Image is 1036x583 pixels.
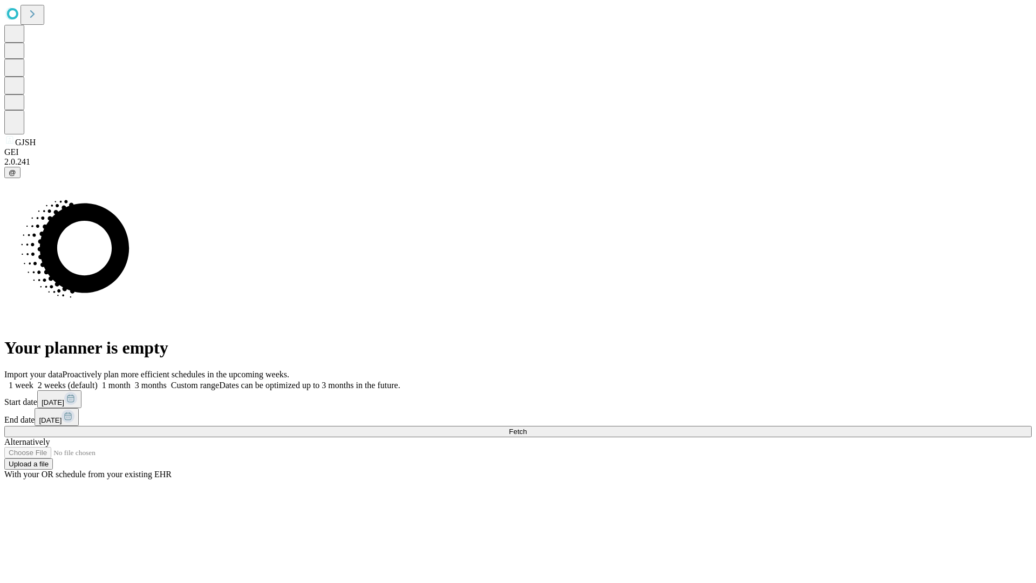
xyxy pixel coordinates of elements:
button: [DATE] [37,390,81,408]
span: Dates can be optimized up to 3 months in the future. [219,381,400,390]
span: [DATE] [42,398,64,406]
span: 2 weeks (default) [38,381,98,390]
div: Start date [4,390,1032,408]
span: [DATE] [39,416,62,424]
span: GJSH [15,138,36,147]
button: [DATE] [35,408,79,426]
div: GEI [4,147,1032,157]
span: 1 month [102,381,131,390]
button: @ [4,167,21,178]
button: Upload a file [4,458,53,470]
div: End date [4,408,1032,426]
button: Fetch [4,426,1032,437]
span: Proactively plan more efficient schedules in the upcoming weeks. [63,370,289,379]
span: Fetch [509,428,527,436]
span: Custom range [171,381,219,390]
span: With your OR schedule from your existing EHR [4,470,172,479]
span: 1 week [9,381,33,390]
span: 3 months [135,381,167,390]
span: @ [9,168,16,177]
span: Alternatively [4,437,50,446]
span: Import your data [4,370,63,379]
div: 2.0.241 [4,157,1032,167]
h1: Your planner is empty [4,338,1032,358]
